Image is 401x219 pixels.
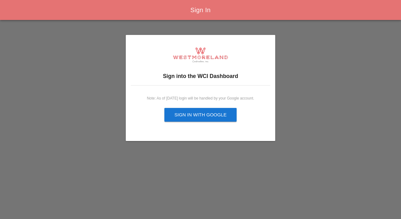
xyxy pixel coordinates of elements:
div: Note: As of [DATE] login will be handled by your Google account. [136,95,265,101]
button: Sign in with Google [164,108,237,122]
span: Sign In [190,7,210,13]
h3: Sign into the WCI Dashboard [131,72,270,80]
img: logo [173,47,228,62]
div: Sign in with Google [174,111,227,119]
